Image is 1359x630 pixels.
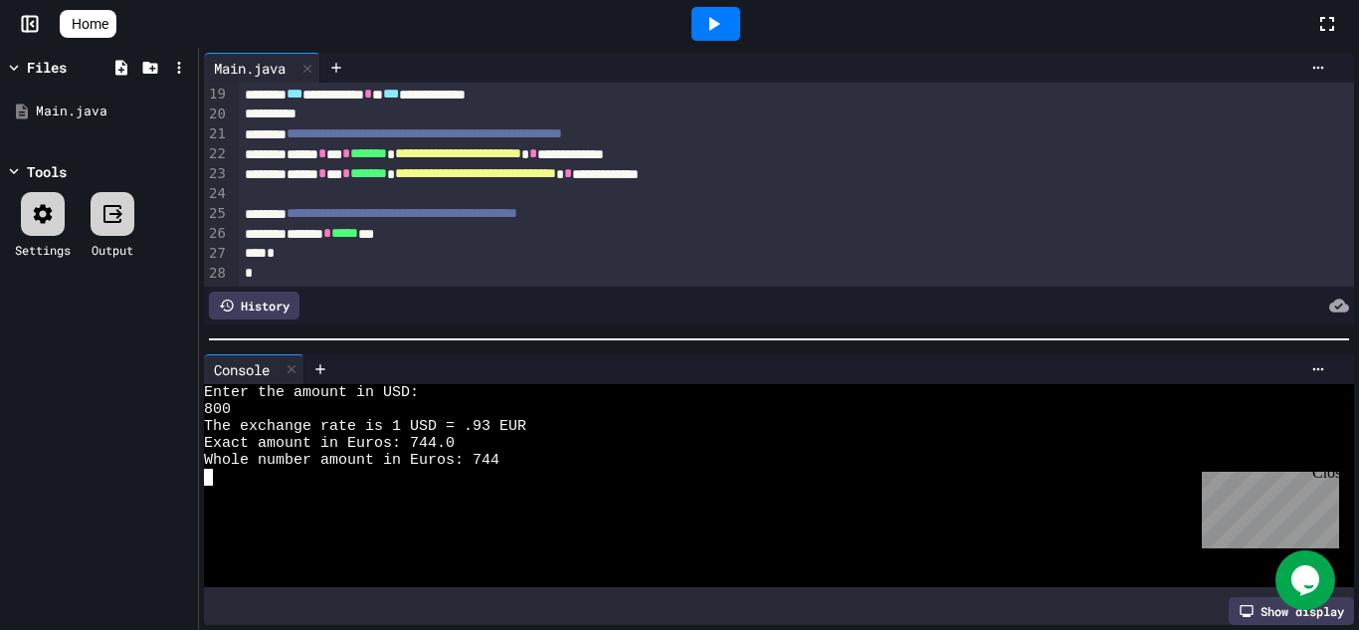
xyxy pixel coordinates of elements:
div: 23 [204,164,229,184]
div: History [209,292,299,319]
div: Main.java [204,53,320,83]
div: Tools [27,161,67,182]
div: 28 [204,264,229,284]
div: 21 [204,124,229,144]
div: 26 [204,224,229,244]
div: 19 [204,85,229,105]
div: 25 [204,204,229,224]
div: Console [204,354,304,384]
div: 20 [204,105,229,124]
a: Home [60,10,116,38]
div: 27 [204,244,229,264]
iframe: chat widget [1194,464,1339,548]
div: Main.java [36,102,191,121]
div: Settings [15,241,71,259]
span: Enter the amount in USD: [204,384,419,401]
span: The exchange rate is 1 USD = .93 EUR [204,418,526,435]
div: Console [204,359,280,380]
span: 800 [204,401,231,418]
div: Files [27,57,67,78]
div: Output [92,241,133,259]
div: 24 [204,184,229,204]
div: 22 [204,144,229,164]
span: Home [72,14,108,34]
span: Exact amount in Euros: 744.0 [204,435,455,452]
div: Chat with us now!Close [8,8,137,126]
iframe: chat widget [1275,550,1339,610]
div: Show display [1229,597,1354,625]
div: Main.java [204,58,295,79]
span: Whole number amount in Euros: 744 [204,452,499,469]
